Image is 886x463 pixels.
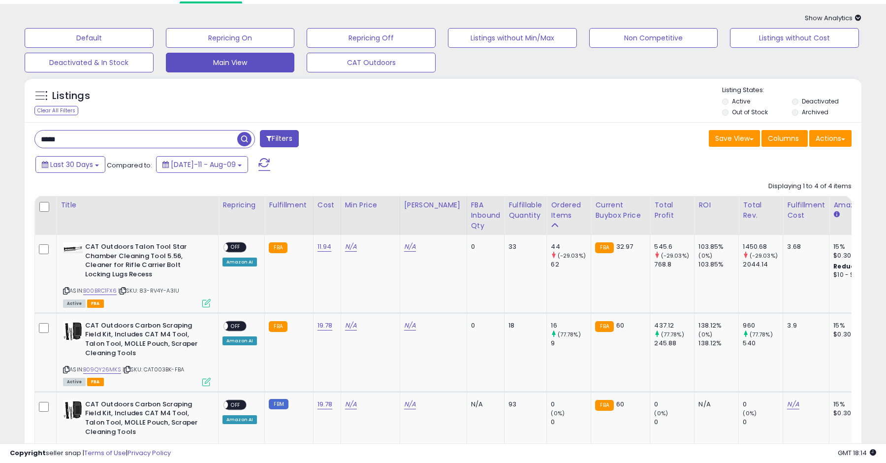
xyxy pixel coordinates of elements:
div: 44 [551,242,591,251]
button: CAT Outdoors [307,53,436,72]
small: (0%) [698,252,712,260]
button: [DATE]-11 - Aug-09 [156,156,248,173]
div: 0 [743,400,783,409]
span: 60 [616,399,624,409]
div: 1450.68 [743,242,783,251]
div: 62 [551,260,591,269]
span: All listings currently available for purchase on Amazon [63,378,86,386]
div: 138.12% [698,339,738,348]
b: CAT Outdoors Carbon Scraping Field Kit, Includes CAT M4 Tool, Talon Tool, MOLLE Pouch, Scraper Cl... [85,400,205,439]
span: FBA [87,378,104,386]
div: Amazon AI [222,336,257,345]
button: Main View [166,53,295,72]
small: (0%) [551,409,565,417]
div: ASIN: [63,242,211,306]
small: (0%) [698,331,712,338]
a: Terms of Use [84,448,126,458]
button: Deactivated & In Stock [25,53,154,72]
a: B09QY26MKS [83,365,121,374]
a: N/A [404,399,416,409]
small: (-29.03%) [558,252,586,260]
button: Actions [809,130,852,147]
strong: Copyright [10,448,46,458]
button: Last 30 Days [35,156,105,173]
div: N/A [471,400,497,409]
a: N/A [345,321,357,331]
span: | SKU: CAT003BK-FBA [123,365,184,373]
a: B00BRC1FX6 [83,287,117,295]
a: 11.94 [317,242,332,252]
span: 32.97 [616,242,633,251]
button: Non Competitive [589,28,718,48]
span: [DATE]-11 - Aug-09 [171,160,236,169]
small: (77.78%) [750,331,773,338]
small: (-29.03%) [750,252,778,260]
b: CAT Outdoors Carbon Scraping Field Kit, Includes CAT M4 Tool, Talon Tool, MOLLE Pouch, Scraper Cl... [85,321,205,360]
div: Current Buybox Price [595,200,646,221]
div: Clear All Filters [34,106,78,115]
div: Displaying 1 to 4 of 4 items [768,182,852,191]
div: 437.12 [654,321,694,330]
span: All listings currently available for purchase on Amazon [63,299,86,308]
div: 0 [551,400,591,409]
div: 545.6 [654,242,694,251]
div: 103.85% [698,242,738,251]
button: Repricing Off [307,28,436,48]
small: FBA [595,242,613,253]
div: Fulfillable Quantity [508,200,542,221]
span: Columns [768,133,799,143]
div: Fulfillment [269,200,309,210]
img: 51UulKUHQIL._SL40_.jpg [63,321,83,341]
small: (-29.03%) [661,252,689,260]
button: Default [25,28,154,48]
small: (0%) [743,409,757,417]
label: Archived [802,108,828,116]
span: Show Analytics [805,13,861,23]
div: Repricing [222,200,260,210]
a: N/A [787,399,799,409]
div: 16 [551,321,591,330]
div: Total Rev. [743,200,779,221]
small: (0%) [654,409,668,417]
div: 93 [508,400,539,409]
button: Columns [761,130,808,147]
small: FBA [595,321,613,332]
div: Amazon AI [222,258,257,266]
div: 245.88 [654,339,694,348]
small: FBA [269,242,287,253]
h5: Listings [52,89,90,103]
img: 51UulKUHQIL._SL40_.jpg [63,400,83,420]
div: 138.12% [698,321,738,330]
div: 0 [743,418,783,427]
div: Amazon AI [222,415,257,424]
div: [PERSON_NAME] [404,200,463,210]
div: 3.9 [787,321,822,330]
span: OFF [228,243,244,252]
span: | SKU: 83-RV4Y-A3IU [118,287,179,295]
span: Last 30 Days [50,160,93,169]
div: 540 [743,339,783,348]
button: Filters [260,130,298,147]
div: 0 [551,418,591,427]
small: FBA [269,321,287,332]
div: 18 [508,321,539,330]
a: Privacy Policy [127,448,171,458]
div: 960 [743,321,783,330]
small: (77.78%) [661,331,684,338]
div: FBA inbound Qty [471,200,501,231]
div: 0 [654,400,694,409]
div: ROI [698,200,734,210]
small: FBM [269,399,288,409]
div: 3.68 [787,242,822,251]
div: 0 [654,418,694,427]
small: (77.78%) [558,331,581,338]
img: 31gl1kkdPlL._SL40_.jpg [63,242,83,253]
a: N/A [404,321,416,331]
div: 768.8 [654,260,694,269]
button: Listings without Min/Max [448,28,577,48]
label: Out of Stock [732,108,768,116]
div: N/A [698,400,731,409]
div: 2044.14 [743,260,783,269]
small: Amazon Fees. [833,210,839,219]
button: Save View [709,130,760,147]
